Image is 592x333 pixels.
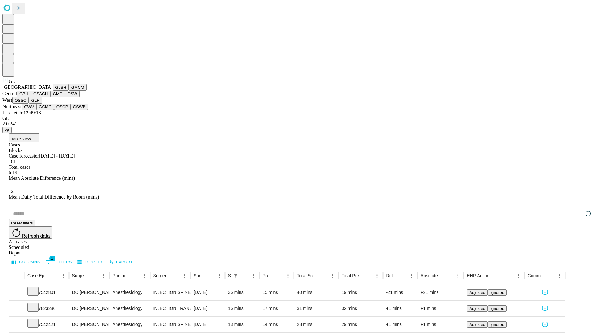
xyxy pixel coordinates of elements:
button: GMCM [69,84,87,91]
span: Ignored [490,306,504,311]
div: 28 mins [297,317,335,332]
div: 40 mins [297,285,335,300]
span: Table View [11,137,31,141]
button: Sort [364,271,373,280]
div: 7823286 [27,301,66,316]
div: Anesthesiology [113,285,147,300]
div: [DATE] [194,285,222,300]
button: Adjusted [467,321,488,328]
div: Predicted In Room Duration [263,273,275,278]
button: Ignored [488,289,507,296]
button: OSCP [54,104,71,110]
button: GLH [29,97,42,104]
span: Ignored [490,290,504,295]
button: Density [76,257,105,267]
span: Last fetch: 12:49:18 [2,110,41,115]
span: Ignored [490,322,504,327]
div: Scheduled In Room Duration [228,273,231,278]
button: Menu [407,271,416,280]
span: @ [5,128,9,132]
span: Adjusted [469,322,485,327]
span: 1 [49,255,55,261]
button: Sort [275,271,284,280]
span: 6.19 [9,170,17,175]
div: GEI [2,116,590,121]
span: West [2,97,12,103]
button: Sort [131,271,140,280]
div: -21 mins [386,285,414,300]
button: Table View [9,133,39,142]
span: [GEOGRAPHIC_DATA] [2,84,53,90]
button: GSACH [31,91,50,97]
div: Anesthesiology [113,301,147,316]
span: Total cases [9,164,30,170]
div: 29 mins [342,317,380,332]
div: Total Predicted Duration [342,273,364,278]
button: Sort [320,271,328,280]
span: GLH [9,79,19,84]
div: Surgeon Name [72,273,90,278]
div: 13 mins [228,317,257,332]
button: Refresh data [9,226,52,239]
div: 19 mins [342,285,380,300]
div: [DATE] [194,317,222,332]
button: Sort [206,271,215,280]
button: OSSC [12,97,29,104]
div: DO [PERSON_NAME] [PERSON_NAME] [72,285,106,300]
div: 2.0.241 [2,121,590,127]
div: INJECTION SPINE [MEDICAL_DATA] OR SACRAL [153,317,187,332]
button: Sort [172,271,180,280]
div: +1 mins [421,317,461,332]
div: +1 mins [386,317,414,332]
div: 15 mins [263,285,291,300]
span: Adjusted [469,306,485,311]
div: Case Epic Id [27,273,50,278]
button: GSWB [71,104,88,110]
button: Export [107,257,134,267]
button: Reset filters [9,220,35,226]
div: 32 mins [342,301,380,316]
span: [DATE] - [DATE] [39,153,75,158]
div: [DATE] [194,301,222,316]
div: 36 mins [228,285,257,300]
button: GCMC [36,104,54,110]
button: Sort [241,271,249,280]
div: DO [PERSON_NAME] [PERSON_NAME] [72,301,106,316]
span: Mean Daily Total Difference by Room (mins) [9,194,99,199]
button: GBH [17,91,31,97]
button: Menu [215,271,224,280]
span: Northeast [2,104,22,109]
div: Surgery Date [194,273,206,278]
button: GJSH [53,84,69,91]
div: 7542801 [27,285,66,300]
button: Menu [180,271,189,280]
button: GMC [50,91,65,97]
button: Expand [12,319,21,330]
button: Menu [328,271,337,280]
button: Menu [249,271,258,280]
span: Mean Absolute Difference (mins) [9,175,75,181]
button: Sort [399,271,407,280]
button: Sort [91,271,99,280]
div: Surgery Name [153,273,171,278]
button: Menu [284,271,292,280]
button: OSW [65,91,80,97]
div: Total Scheduled Duration [297,273,319,278]
button: Sort [445,271,454,280]
div: +1 mins [386,301,414,316]
div: 14 mins [263,317,291,332]
div: Comments [528,273,545,278]
button: Show filters [44,257,73,267]
div: Difference [386,273,398,278]
div: 16 mins [228,301,257,316]
button: Menu [454,271,462,280]
button: @ [2,127,12,133]
span: Refresh data [22,233,50,239]
div: INJECTION TRANSFORAMINAL EPIDURAL [MEDICAL_DATA] OR SACRAL [153,301,187,316]
div: INJECTION SPINE [MEDICAL_DATA] CERVICAL OR THORACIC [153,285,187,300]
span: Case forecaster [9,153,39,158]
div: EHR Action [467,273,489,278]
button: Expand [12,287,21,298]
button: Menu [514,271,523,280]
button: Menu [59,271,68,280]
